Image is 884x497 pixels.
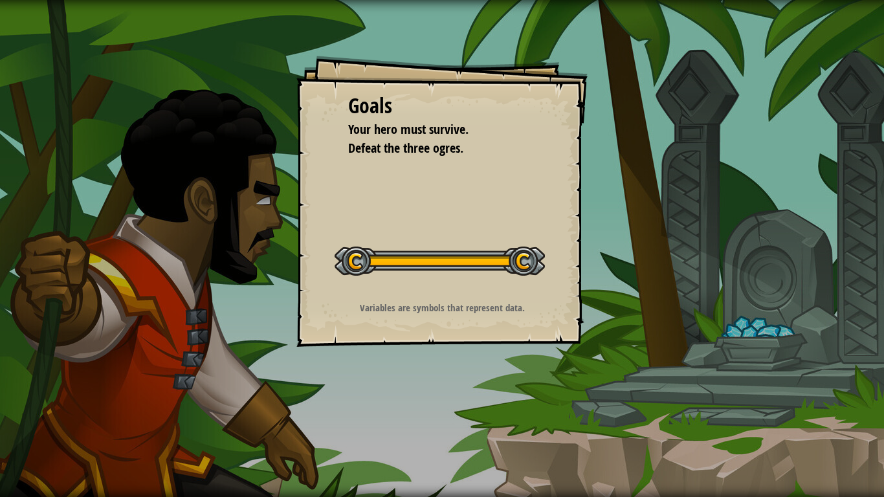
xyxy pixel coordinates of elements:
[332,139,533,158] li: Defeat the three ogres.
[348,91,536,121] div: Goals
[313,301,572,315] p: Variables are symbols that represent data.
[332,120,533,139] li: Your hero must survive.
[348,120,469,138] span: Your hero must survive.
[348,139,463,157] span: Defeat the three ogres.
